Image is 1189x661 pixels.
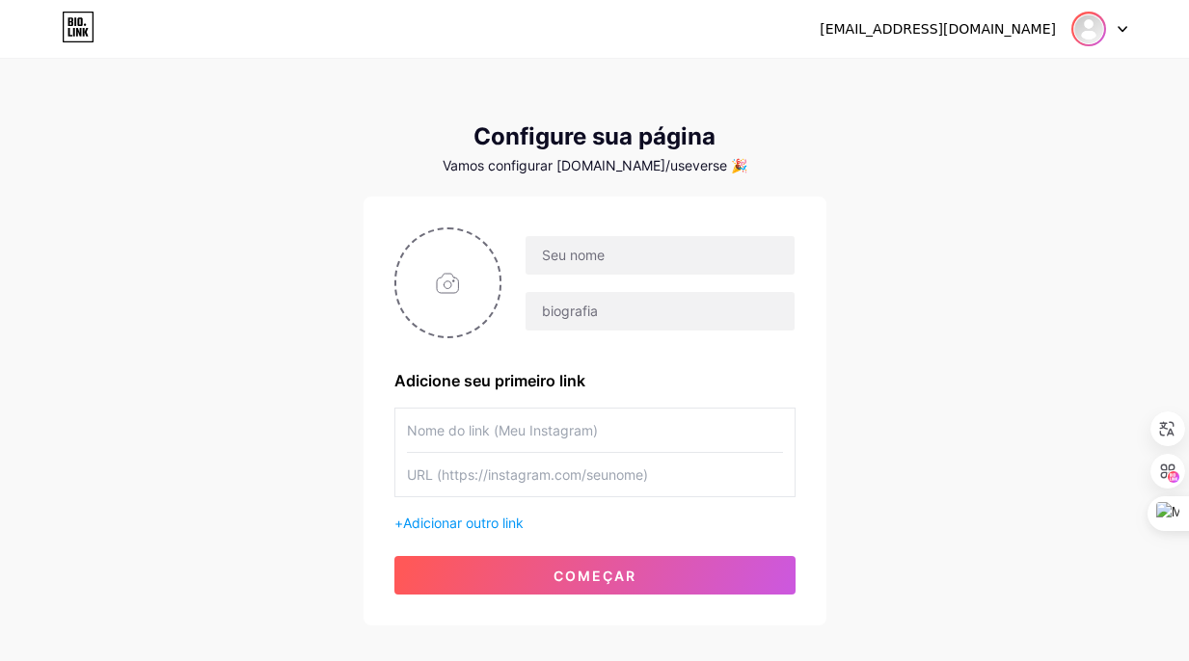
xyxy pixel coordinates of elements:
input: Nome do link (Meu Instagram) [407,409,783,452]
img: useverse [1073,13,1104,44]
font: [EMAIL_ADDRESS][DOMAIN_NAME] [820,21,1056,37]
font: Adicione seu primeiro link [394,371,585,390]
input: biografia [526,292,794,330]
button: começar [394,556,796,595]
font: começar [554,568,636,584]
font: Vamos configurar [DOMAIN_NAME]/useverse 🎉 [443,157,747,173]
input: Seu nome [526,236,794,275]
input: URL (https://instagram.com/seunome) [407,453,783,496]
font: Adicionar outro link [403,515,524,531]
font: + [394,515,403,531]
font: Configure sua página [473,122,716,150]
